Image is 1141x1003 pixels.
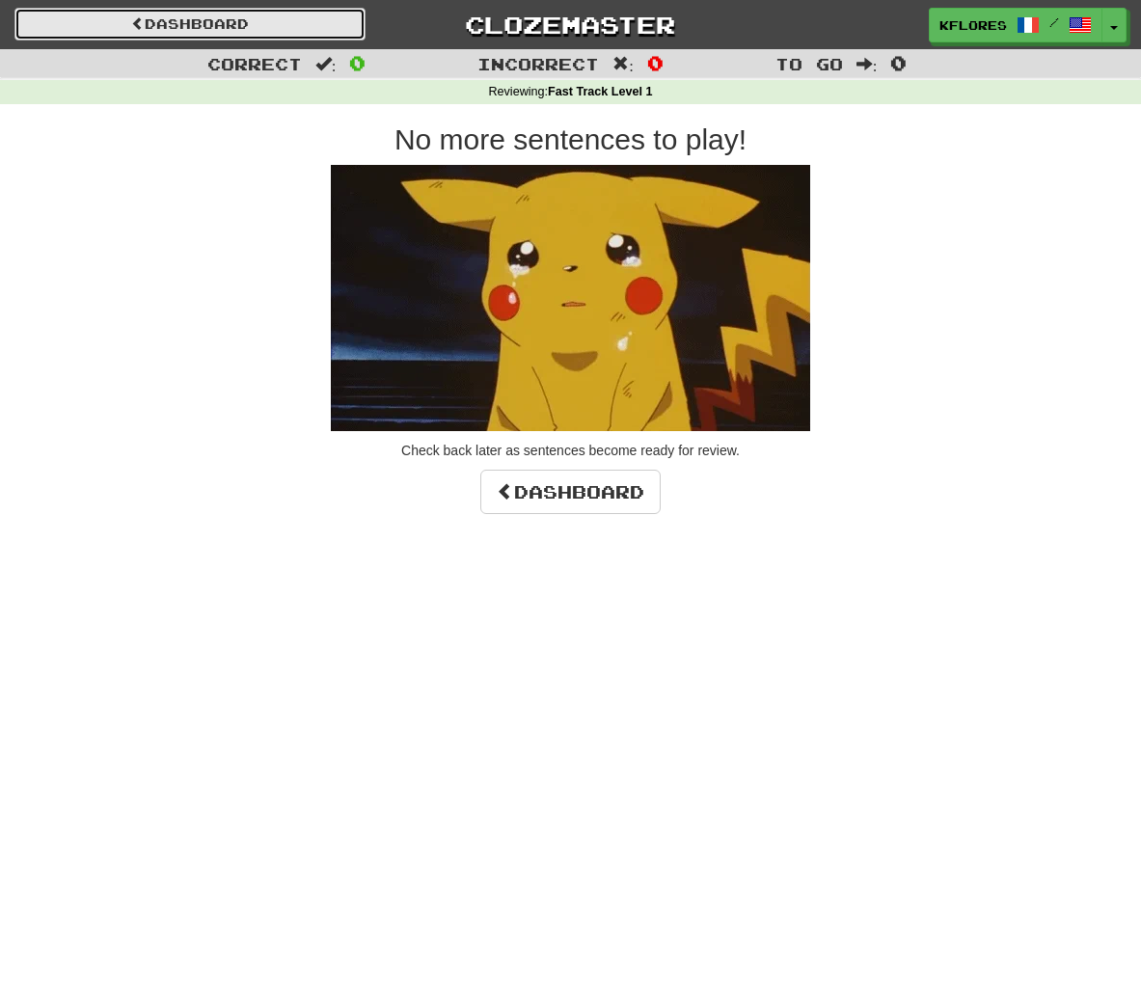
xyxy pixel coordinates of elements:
[1049,15,1059,29] span: /
[118,123,1024,155] h2: No more sentences to play!
[647,51,664,74] span: 0
[775,54,843,73] span: To go
[929,8,1102,42] a: kflores /
[118,441,1024,460] p: Check back later as sentences become ready for review.
[856,56,878,72] span: :
[315,56,337,72] span: :
[331,165,810,431] img: sad-pikachu.gif
[548,85,653,98] strong: Fast Track Level 1
[480,470,661,514] a: Dashboard
[477,54,599,73] span: Incorrect
[349,51,366,74] span: 0
[890,51,907,74] span: 0
[612,56,634,72] span: :
[394,8,746,41] a: Clozemaster
[939,16,1007,34] span: kflores
[207,54,302,73] span: Correct
[14,8,366,41] a: Dashboard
